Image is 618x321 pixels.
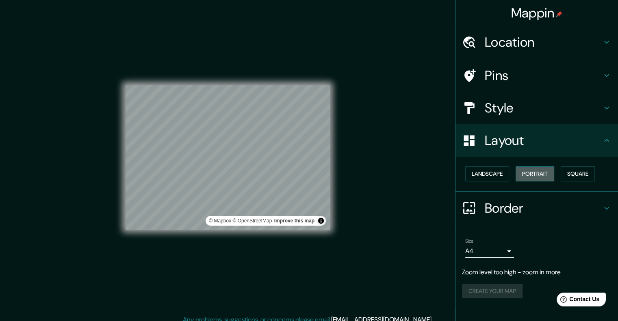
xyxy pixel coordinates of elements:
h4: Mappin [511,5,563,21]
h4: Pins [485,67,602,84]
p: Zoom level too high - zoom in more [462,267,611,277]
div: Style [455,92,618,124]
label: Size [465,237,474,244]
img: pin-icon.png [556,11,562,17]
h4: Border [485,200,602,216]
button: Portrait [516,166,554,181]
canvas: Map [126,85,330,230]
div: Border [455,192,618,224]
iframe: Help widget launcher [546,289,609,312]
a: Mapbox [209,218,231,224]
h4: Layout [485,132,602,149]
button: Toggle attribution [316,216,326,226]
a: OpenStreetMap [232,218,272,224]
div: Pins [455,59,618,92]
button: Square [561,166,595,181]
div: Location [455,26,618,58]
h4: Style [485,100,602,116]
a: Map feedback [274,218,314,224]
button: Landscape [465,166,509,181]
div: Layout [455,124,618,157]
div: A4 [465,245,514,258]
h4: Location [485,34,602,50]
